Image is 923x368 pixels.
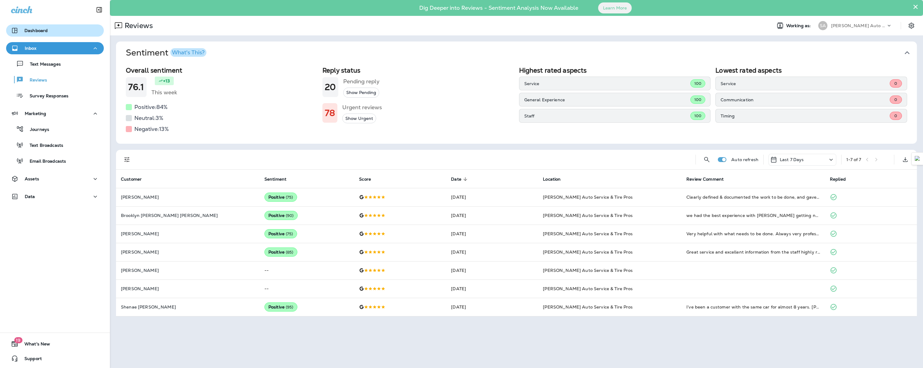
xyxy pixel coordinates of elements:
button: Email Broadcasts [6,154,104,167]
button: Export as CSV [899,153,911,166]
h1: 76.1 [128,82,144,92]
p: Service [524,81,690,86]
button: What's This? [170,48,206,57]
td: [DATE] [446,188,538,206]
span: Review Comment [686,176,732,182]
button: Journeys [6,123,104,135]
span: 100 [694,97,701,102]
button: Inbox [6,42,104,54]
td: [DATE] [446,206,538,225]
h1: Sentiment [126,48,206,58]
span: ( 90 ) [286,213,294,218]
td: -- [260,280,354,298]
p: Auto refresh [731,157,758,162]
td: [DATE] [446,261,538,280]
div: Clearly defined & documented the work to be done, and gave me confidence my truck is in serviceab... [686,194,820,200]
span: Location [543,177,561,182]
button: Filters [121,153,133,166]
span: Location [543,176,569,182]
button: Settings [906,20,917,31]
p: Staff [524,114,690,118]
p: Marketing [25,111,46,116]
button: Text Broadcasts [6,139,104,151]
p: Service [721,81,890,86]
span: [PERSON_NAME] Auto Service & Tire Pros [543,268,633,273]
button: Close [913,2,918,12]
div: SentimentWhat's This? [116,64,917,144]
span: [PERSON_NAME] Auto Service & Tire Pros [543,194,633,200]
span: Working as: [786,23,812,28]
button: SentimentWhat's This? [121,41,922,64]
span: ( 75 ) [286,231,293,236]
p: Timing [721,114,890,118]
img: Detect Auto [915,156,920,161]
span: What's New [18,341,50,349]
p: Text Broadcasts [24,143,63,149]
span: 0 [894,81,897,86]
h2: Lowest rated aspects [715,67,907,74]
button: Collapse Sidebar [91,4,108,16]
button: Text Messages [6,57,104,70]
span: Score [359,177,371,182]
p: Dig Deeper into Reviews - Sentiment Analysis Now Available [402,7,596,9]
h5: Urgent reviews [342,103,382,112]
h2: Highest rated aspects [519,67,711,74]
h5: This week [151,88,177,97]
div: Positive [264,193,297,202]
p: [PERSON_NAME] [121,268,255,273]
span: 100 [694,81,701,86]
button: Show Urgent [342,114,376,124]
p: [PERSON_NAME] [121,231,255,236]
td: [DATE] [446,298,538,316]
p: Survey Responses [24,93,68,99]
span: Customer [121,177,142,182]
div: SA [818,21,827,30]
button: Data [6,190,104,203]
p: Data [25,194,35,199]
p: Dashboard [24,28,48,33]
p: [PERSON_NAME] [121,195,255,200]
div: we had the best experience with adrian getting new tires for my car!! 10/10 recommend and we will... [686,212,820,218]
td: [DATE] [446,225,538,243]
button: Learn More [598,2,632,13]
span: Date [451,176,469,182]
div: Great service and excellent information from the staff highly recommend getting your vehicle repa... [686,249,820,255]
h1: 20 [325,82,336,92]
span: [PERSON_NAME] Auto Service & Tire Pros [543,231,633,236]
td: -- [260,261,354,280]
p: +13 [163,78,170,84]
div: Positive [264,211,298,220]
button: Survey Responses [6,89,104,102]
button: Reviews [6,73,104,86]
span: Sentiment [264,177,286,182]
span: 19 [14,337,22,343]
div: Very helpful with what needs to be done. Always very professional [686,231,820,237]
span: Replied [830,177,846,182]
button: Show Pending [343,88,379,98]
div: What's This? [172,50,205,55]
h5: Pending reply [343,77,380,86]
span: 0 [894,97,897,102]
button: Support [6,352,104,365]
p: Communication [721,97,890,102]
p: Email Broadcasts [24,159,66,164]
div: I’ve been a customer with the same car for almost 8 years. Rick, my service advisor, has always t... [686,304,820,310]
div: Positive [264,229,297,238]
p: Journeys [24,127,49,133]
p: Last 7 Days [780,157,804,162]
span: 100 [694,113,701,118]
span: Sentiment [264,176,294,182]
td: [DATE] [446,280,538,298]
button: Search Reviews [701,153,713,166]
span: [PERSON_NAME] Auto Service & Tire Pros [543,249,633,255]
h5: Positive: 84 % [134,102,168,112]
p: [PERSON_NAME] [121,286,255,291]
h1: 78 [325,108,335,118]
p: General Experience [524,97,690,102]
button: Marketing [6,107,104,120]
p: Brooklyn [PERSON_NAME] [PERSON_NAME] [121,213,255,218]
button: Dashboard [6,24,104,37]
p: Shenae [PERSON_NAME] [121,305,255,309]
span: [PERSON_NAME] Auto Service & Tire Pros [543,213,633,218]
span: Support [18,356,42,363]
